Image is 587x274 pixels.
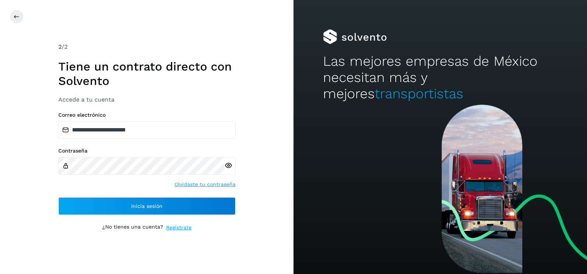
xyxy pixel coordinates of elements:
h1: Tiene un contrato directo con Solvento [58,59,236,88]
div: /2 [58,42,236,51]
a: Olvidaste tu contraseña [175,181,236,188]
a: Regístrate [166,224,192,232]
button: Inicia sesión [58,197,236,215]
p: ¿No tienes una cuenta? [102,224,163,232]
label: Contraseña [58,148,236,154]
span: 2 [58,43,62,50]
h3: Accede a tu cuenta [58,96,236,103]
span: Inicia sesión [131,203,162,209]
h2: Las mejores empresas de México necesitan más y mejores [323,53,558,102]
label: Correo electrónico [58,112,236,118]
span: transportistas [375,86,463,102]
